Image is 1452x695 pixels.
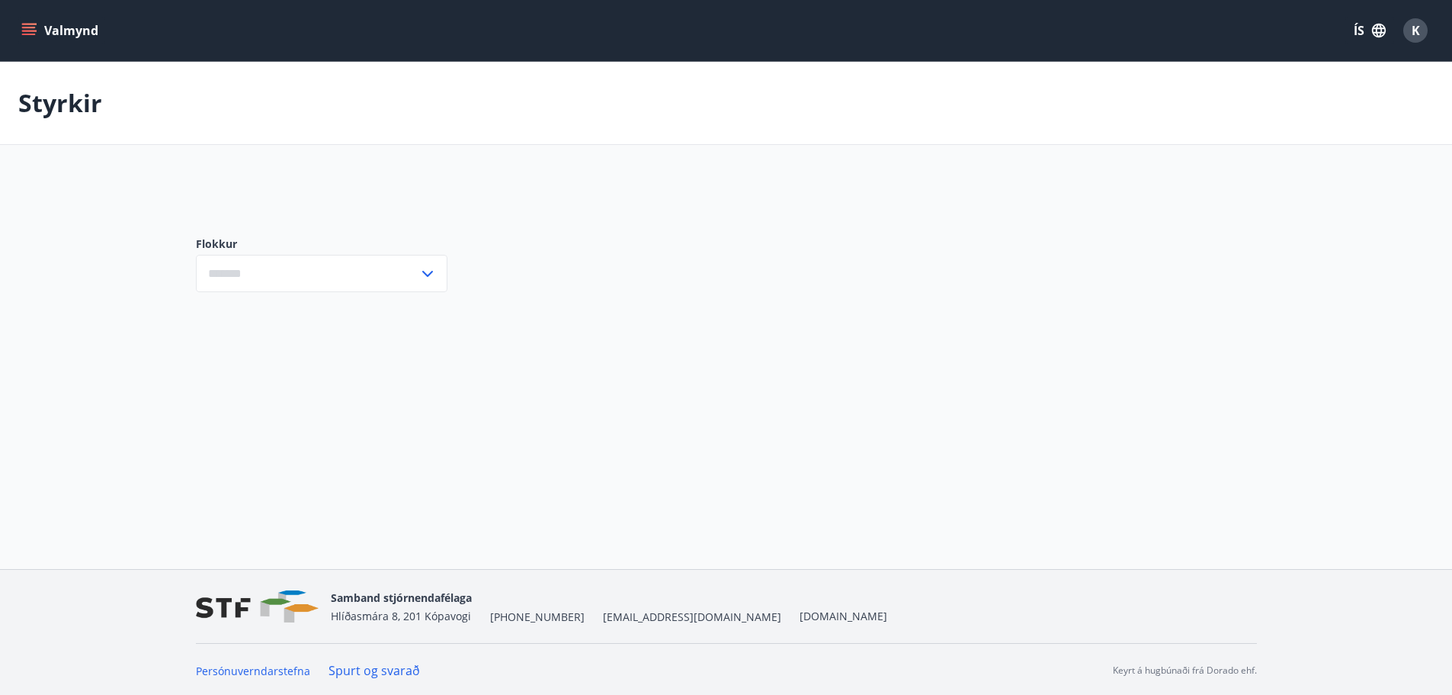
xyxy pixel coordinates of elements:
[331,609,471,623] span: Hlíðasmára 8, 201 Kópavogi
[1412,22,1420,39] span: K
[603,610,781,625] span: [EMAIL_ADDRESS][DOMAIN_NAME]
[800,609,887,623] a: [DOMAIN_NAME]
[196,664,310,678] a: Persónuverndarstefna
[196,590,319,623] img: vjCaq2fThgY3EUYqSgpjEiBg6WP39ov69hlhuPVN.png
[18,86,102,120] p: Styrkir
[1113,664,1257,677] p: Keyrt á hugbúnaði frá Dorado ehf.
[1397,12,1434,49] button: K
[196,236,447,252] label: Flokkur
[1345,17,1394,44] button: ÍS
[18,17,104,44] button: menu
[329,662,420,679] a: Spurt og svarað
[490,610,585,625] span: [PHONE_NUMBER]
[331,590,472,605] span: Samband stjórnendafélaga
